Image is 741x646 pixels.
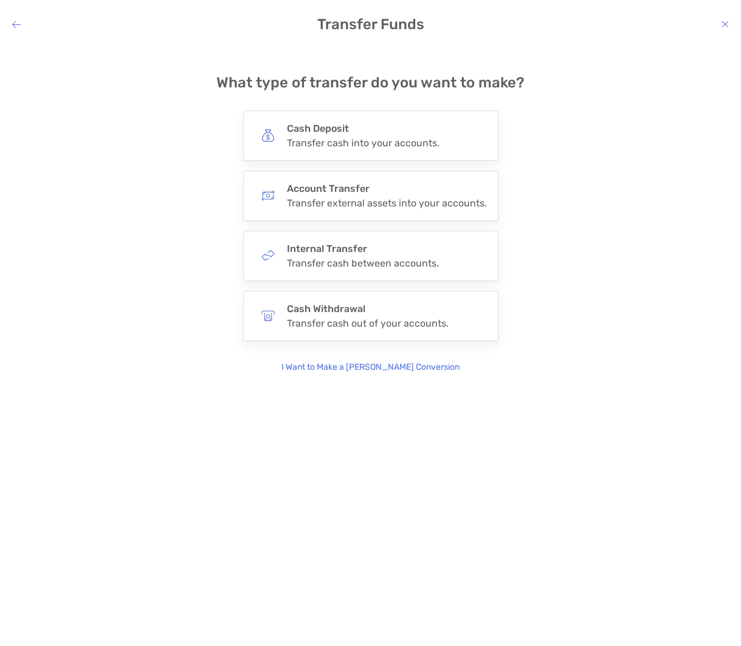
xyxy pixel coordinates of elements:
[287,123,439,134] h4: Cash Deposit
[287,137,439,149] div: Transfer cash into your accounts.
[261,309,275,322] img: button icon
[281,361,460,374] p: I Want to Make a [PERSON_NAME] Conversion
[287,257,439,269] div: Transfer cash between accounts.
[287,197,487,209] div: Transfer external assets into your accounts.
[216,74,525,91] h4: What type of transfer do you want to make?
[261,189,275,202] img: button icon
[287,318,449,329] div: Transfer cash out of your accounts.
[261,249,275,262] img: button icon
[261,129,275,142] img: button icon
[287,183,487,194] h4: Account Transfer
[287,303,449,314] h4: Cash Withdrawal
[287,243,439,254] h4: Internal Transfer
